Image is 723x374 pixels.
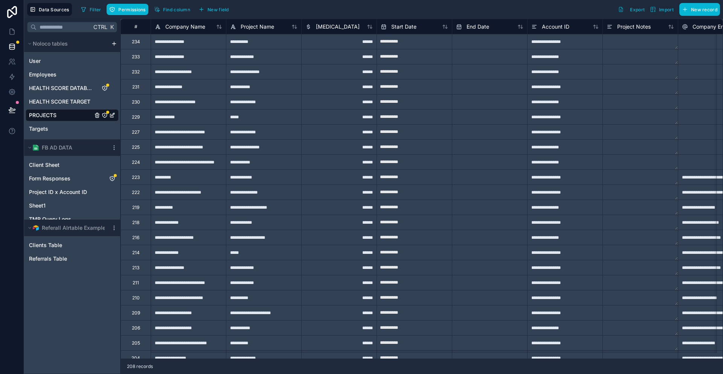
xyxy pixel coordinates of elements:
div: 218 [132,220,139,226]
div: 209 [132,310,140,316]
button: Permissions [107,4,148,15]
div: 231 [132,84,139,90]
a: New record [676,3,720,16]
div: 232 [132,69,140,75]
div: 206 [132,325,140,331]
div: 223 [132,174,140,180]
span: Import [659,7,674,12]
span: Permissions [118,7,145,12]
div: 219 [132,205,139,211]
button: Import [647,3,676,16]
div: 213 [132,265,139,271]
span: New field [207,7,229,12]
span: [MEDICAL_DATA] [316,23,360,31]
div: 234 [132,39,140,45]
a: Permissions [107,4,151,15]
div: 229 [132,114,140,120]
span: Export [630,7,645,12]
div: 216 [132,235,139,241]
span: Start Date [391,23,416,31]
div: # [127,24,145,29]
div: 230 [132,99,140,105]
span: Find column [163,7,190,12]
div: 211 [133,280,139,286]
div: 225 [132,144,140,150]
div: 227 [132,129,140,135]
span: Account ID [542,23,569,31]
span: Project Notes [617,23,651,31]
span: K [109,24,114,30]
span: Filter [90,7,101,12]
button: Filter [78,4,104,15]
button: New field [196,4,232,15]
span: Ctrl [93,22,108,32]
span: Data Sources [39,7,69,12]
div: 204 [131,355,140,361]
span: End Date [467,23,489,31]
button: Data Sources [27,3,72,16]
div: 222 [132,189,140,195]
div: 224 [132,159,140,165]
span: Project Name [241,23,274,31]
button: Find column [151,4,193,15]
span: New record [691,7,717,12]
button: New record [679,3,720,16]
button: Export [615,3,647,16]
div: 205 [132,340,140,346]
span: 208 records [127,363,153,369]
span: Company Name [165,23,205,31]
div: 214 [132,250,140,256]
div: 233 [132,54,140,60]
div: 210 [132,295,140,301]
